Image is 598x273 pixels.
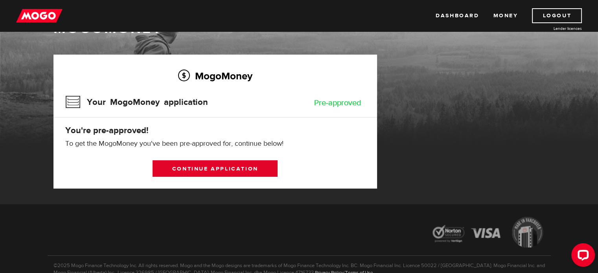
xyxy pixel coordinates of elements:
h1: MogoMoney [53,20,545,37]
a: Continue application [153,160,278,177]
h2: MogoMoney [65,68,365,84]
a: Lender licences [523,26,582,31]
img: mogo_logo-11ee424be714fa7cbb0f0f49df9e16ec.png [16,8,63,23]
iframe: LiveChat chat widget [565,240,598,273]
img: legal-icons-92a2ffecb4d32d839781d1b4e4802d7b.png [425,211,551,255]
div: Pre-approved [314,99,361,107]
a: Dashboard [436,8,479,23]
a: Logout [532,8,582,23]
h4: You're pre-approved! [65,125,365,136]
h3: Your MogoMoney application [65,92,208,112]
p: To get the MogoMoney you've been pre-approved for, continue below! [65,139,365,148]
a: Money [493,8,518,23]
